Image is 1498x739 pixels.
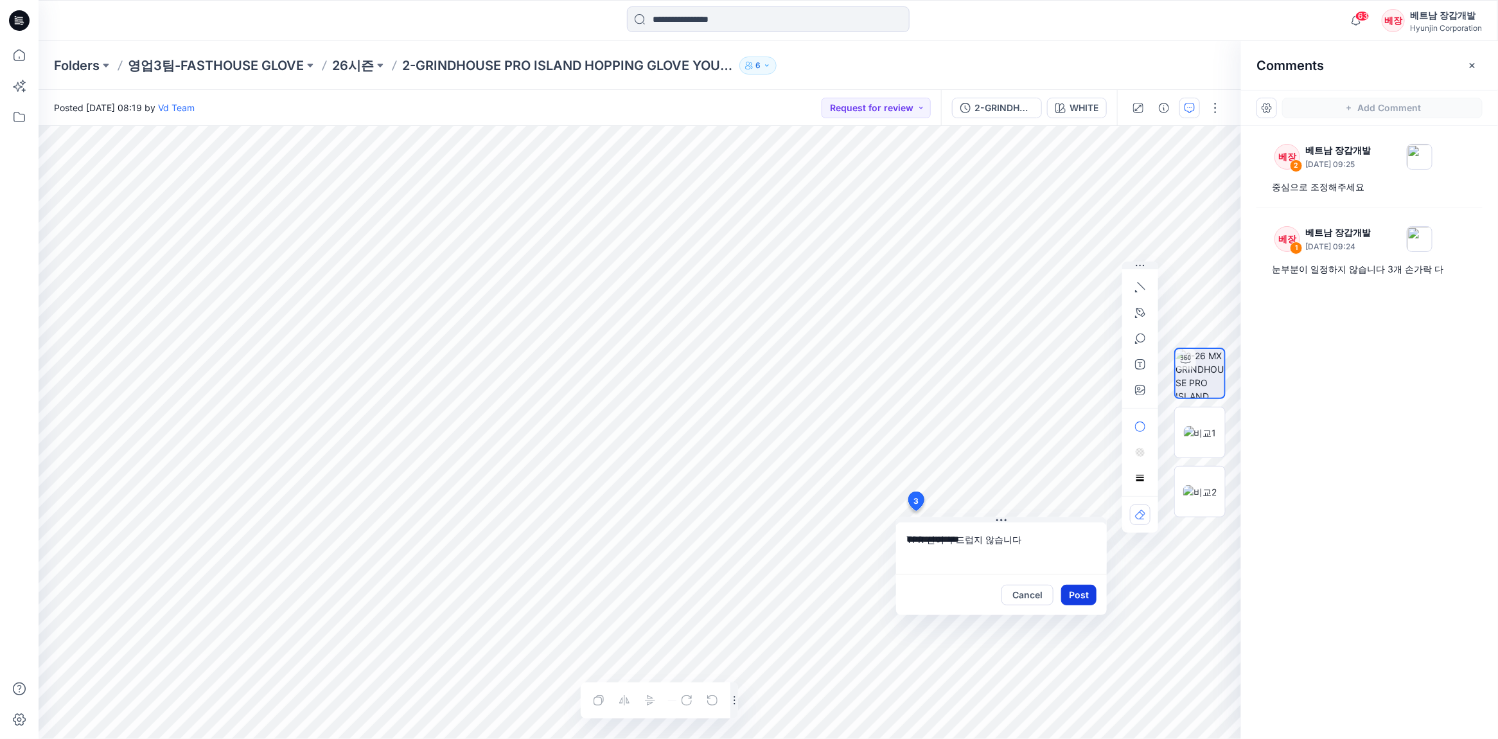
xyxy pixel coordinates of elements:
p: [DATE] 09:24 [1305,240,1371,253]
div: Hyunjin Corporation [1410,23,1482,33]
img: 비교1 [1184,426,1217,440]
div: 베장 [1274,226,1300,252]
div: 눈부분이 일정하지 않습니다 3개 손가락 다 [1272,262,1467,277]
img: 비교2 [1183,485,1217,499]
span: 3 [914,495,919,507]
a: Folders [54,57,100,75]
span: 63 [1355,11,1370,21]
div: 베장 [1274,144,1300,170]
button: Details [1154,98,1174,118]
div: 1 [1290,242,1303,254]
p: 베트남 장갑개발 [1305,225,1371,240]
button: Cancel [1001,585,1053,605]
p: 6 [755,58,761,73]
button: 6 [739,57,777,75]
button: Post [1061,585,1097,605]
a: 26시즌 [332,57,374,75]
p: [DATE] 09:25 [1305,158,1371,171]
button: Add Comment [1282,98,1483,118]
div: 베트남 장갑개발 [1410,8,1482,23]
a: Vd Team [158,102,195,113]
button: 2-GRINDHOUSE PRO ISLAND HOPPING GLOVE YOUTH [952,98,1042,118]
span: Posted [DATE] 08:19 by [54,101,195,114]
h2: Comments [1256,58,1324,73]
div: 2 [1290,159,1303,172]
button: WHITE [1047,98,1107,118]
div: 중심으로 조정해주세요 [1272,179,1467,195]
div: WHITE [1070,101,1098,115]
div: 2-GRINDHOUSE PRO ISLAND HOPPING GLOVE YOUTH [974,101,1034,115]
p: 베트남 장갑개발 [1305,143,1371,158]
div: 베장 [1382,9,1405,32]
img: 2-26 MX GRINDHOUSE PRO ISLAND HOPPING GLOVE YOUTH [1176,349,1224,398]
p: 2-GRINDHOUSE PRO ISLAND HOPPING GLOVE YOUTH [402,57,734,75]
a: 영업3팀-FASTHOUSE GLOVE [128,57,304,75]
